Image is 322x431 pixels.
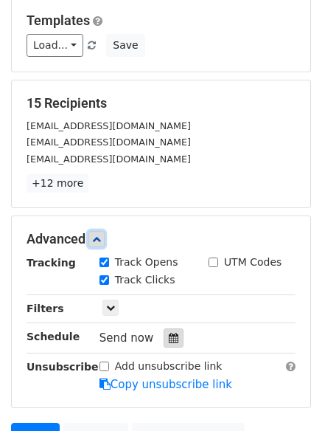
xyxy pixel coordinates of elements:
[99,331,154,345] span: Send now
[115,255,178,270] label: Track Opens
[27,303,64,314] strong: Filters
[115,359,223,374] label: Add unsubscribe link
[27,13,90,28] a: Templates
[27,361,99,373] strong: Unsubscribe
[27,231,295,247] h5: Advanced
[248,360,322,431] iframe: Chat Widget
[27,174,88,193] a: +12 more
[106,34,144,57] button: Save
[27,331,80,342] strong: Schedule
[115,272,175,288] label: Track Clicks
[224,255,281,270] label: UTM Codes
[27,137,191,148] small: [EMAIL_ADDRESS][DOMAIN_NAME]
[27,95,295,111] h5: 15 Recipients
[27,154,191,165] small: [EMAIL_ADDRESS][DOMAIN_NAME]
[27,120,191,131] small: [EMAIL_ADDRESS][DOMAIN_NAME]
[27,257,76,269] strong: Tracking
[27,34,83,57] a: Load...
[99,378,232,391] a: Copy unsubscribe link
